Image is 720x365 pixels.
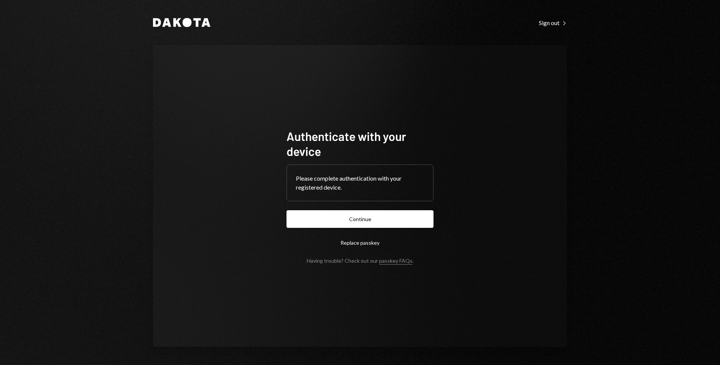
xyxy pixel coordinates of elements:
[539,18,567,27] a: Sign out
[286,234,433,251] button: Replace passkey
[296,174,424,192] div: Please complete authentication with your registered device.
[307,257,414,264] div: Having trouble? Check out our .
[286,210,433,228] button: Continue
[286,129,433,159] h1: Authenticate with your device
[539,19,567,27] div: Sign out
[379,257,412,265] a: passkey FAQs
